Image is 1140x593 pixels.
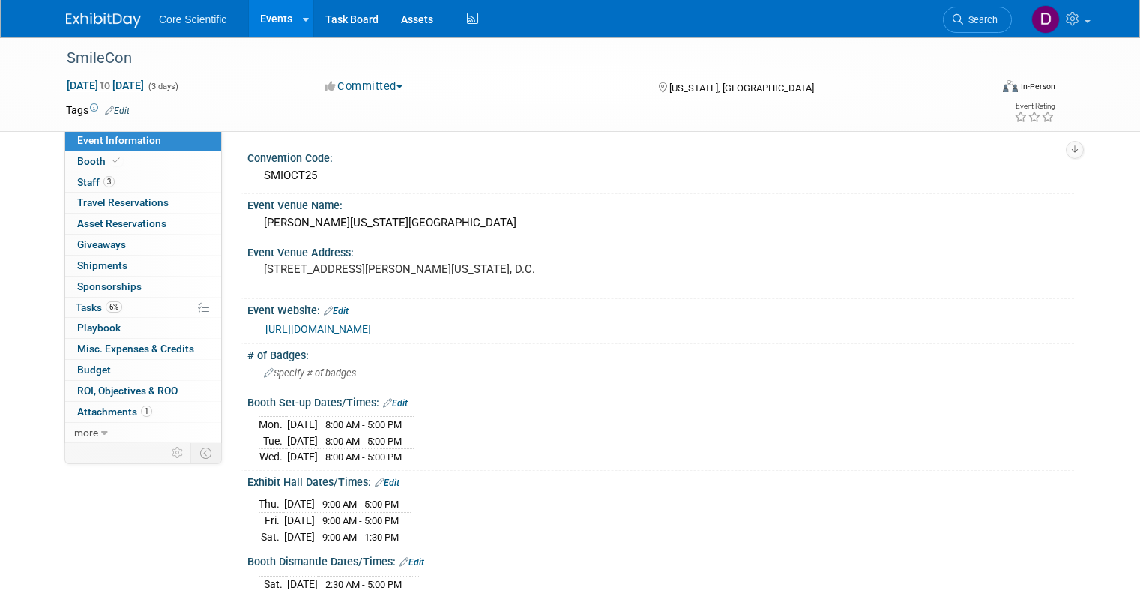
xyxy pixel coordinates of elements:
[147,82,178,91] span: (3 days)
[322,515,399,526] span: 9:00 AM - 5:00 PM
[65,318,221,338] a: Playbook
[77,280,142,292] span: Sponsorships
[1031,5,1060,34] img: Danielle Wiesemann
[98,79,112,91] span: to
[669,82,814,94] span: [US_STATE], [GEOGRAPHIC_DATA]
[247,344,1074,363] div: # of Badges:
[1014,103,1055,110] div: Event Rating
[103,176,115,187] span: 3
[65,423,221,443] a: more
[65,151,221,172] a: Booth
[247,194,1074,213] div: Event Venue Name:
[383,398,408,409] a: Edit
[322,532,399,543] span: 9:00 AM - 1:30 PM
[77,176,115,188] span: Staff
[259,164,1063,187] div: SMIOCT25
[259,529,284,544] td: Sat.
[66,79,145,92] span: [DATE] [DATE]
[65,360,221,380] a: Budget
[66,103,130,118] td: Tags
[264,262,576,276] pre: [STREET_ADDRESS][PERSON_NAME][US_STATE], D.C.
[259,449,287,465] td: Wed.
[65,235,221,255] a: Giveaways
[247,299,1074,319] div: Event Website:
[65,381,221,401] a: ROI, Objectives & ROO
[284,513,315,529] td: [DATE]
[259,417,287,433] td: Mon.
[287,449,318,465] td: [DATE]
[141,406,152,417] span: 1
[77,322,121,334] span: Playbook
[247,471,1074,490] div: Exhibit Hall Dates/Times:
[247,147,1074,166] div: Convention Code:
[322,499,399,510] span: 9:00 AM - 5:00 PM
[77,196,169,208] span: Travel Reservations
[65,298,221,318] a: Tasks6%
[325,451,402,463] span: 8:00 AM - 5:00 PM
[259,496,284,513] td: Thu.
[77,155,123,167] span: Booth
[284,529,315,544] td: [DATE]
[284,496,315,513] td: [DATE]
[247,391,1074,411] div: Booth Set-up Dates/Times:
[247,241,1074,260] div: Event Venue Address:
[324,306,349,316] a: Edit
[65,130,221,151] a: Event Information
[265,323,371,335] a: [URL][DOMAIN_NAME]
[264,367,356,379] span: Specify # of badges
[76,301,122,313] span: Tasks
[259,513,284,529] td: Fri.
[66,13,141,28] img: ExhibitDay
[65,256,221,276] a: Shipments
[77,406,152,418] span: Attachments
[77,364,111,376] span: Budget
[112,157,120,165] i: Booth reservation complete
[65,214,221,234] a: Asset Reservations
[909,78,1055,100] div: Event Format
[65,277,221,297] a: Sponsorships
[106,301,122,313] span: 6%
[1020,81,1055,92] div: In-Person
[325,579,402,590] span: 2:30 AM - 5:00 PM
[65,172,221,193] a: Staff3
[287,417,318,433] td: [DATE]
[1003,80,1018,92] img: Format-Inperson.png
[77,385,178,397] span: ROI, Objectives & ROO
[77,238,126,250] span: Giveaways
[259,576,287,592] td: Sat.
[191,443,222,463] td: Toggle Event Tabs
[77,217,166,229] span: Asset Reservations
[105,106,130,116] a: Edit
[247,550,1074,570] div: Booth Dismantle Dates/Times:
[325,436,402,447] span: 8:00 AM - 5:00 PM
[77,134,161,146] span: Event Information
[259,433,287,449] td: Tue.
[61,45,971,72] div: SmileCon
[65,339,221,359] a: Misc. Expenses & Credits
[375,478,399,488] a: Edit
[65,402,221,422] a: Attachments1
[65,193,221,213] a: Travel Reservations
[399,557,424,568] a: Edit
[287,576,318,592] td: [DATE]
[943,7,1012,33] a: Search
[319,79,408,94] button: Committed
[77,343,194,355] span: Misc. Expenses & Credits
[74,427,98,439] span: more
[77,259,127,271] span: Shipments
[165,443,191,463] td: Personalize Event Tab Strip
[287,433,318,449] td: [DATE]
[963,14,998,25] span: Search
[159,13,226,25] span: Core Scientific
[325,419,402,430] span: 8:00 AM - 5:00 PM
[259,211,1063,235] div: [PERSON_NAME][US_STATE][GEOGRAPHIC_DATA]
